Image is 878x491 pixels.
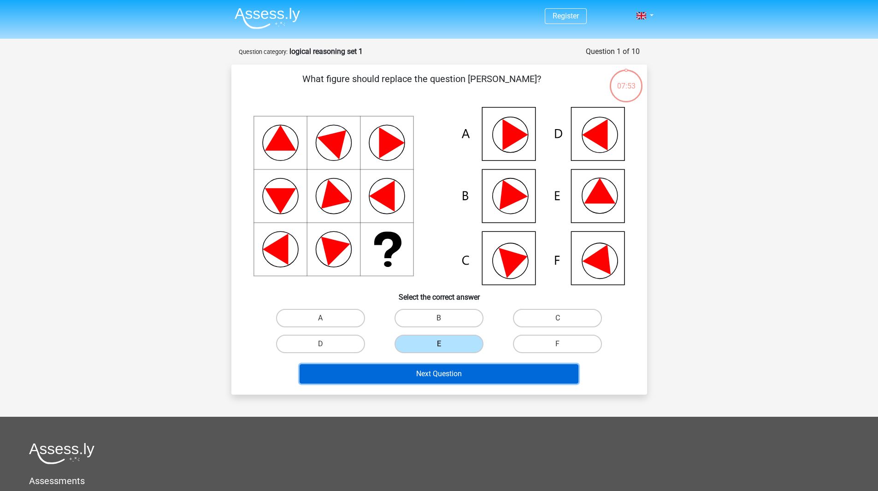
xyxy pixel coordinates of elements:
[300,364,578,384] button: Next Question
[395,335,483,353] label: E
[246,72,598,100] p: What figure should replace the question [PERSON_NAME]?
[586,46,640,57] div: Question 1 of 10
[553,12,579,20] a: Register
[513,335,602,353] label: F
[246,285,632,302] h6: Select the correct answer
[395,309,483,327] label: B
[276,309,365,327] label: A
[239,48,288,55] small: Question category:
[29,443,94,464] img: Assessly logo
[609,69,643,92] div: 07:53
[289,47,363,56] strong: logical reasoning set 1
[29,475,849,486] h5: Assessments
[513,309,602,327] label: C
[235,7,300,29] img: Assessly
[276,335,365,353] label: D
